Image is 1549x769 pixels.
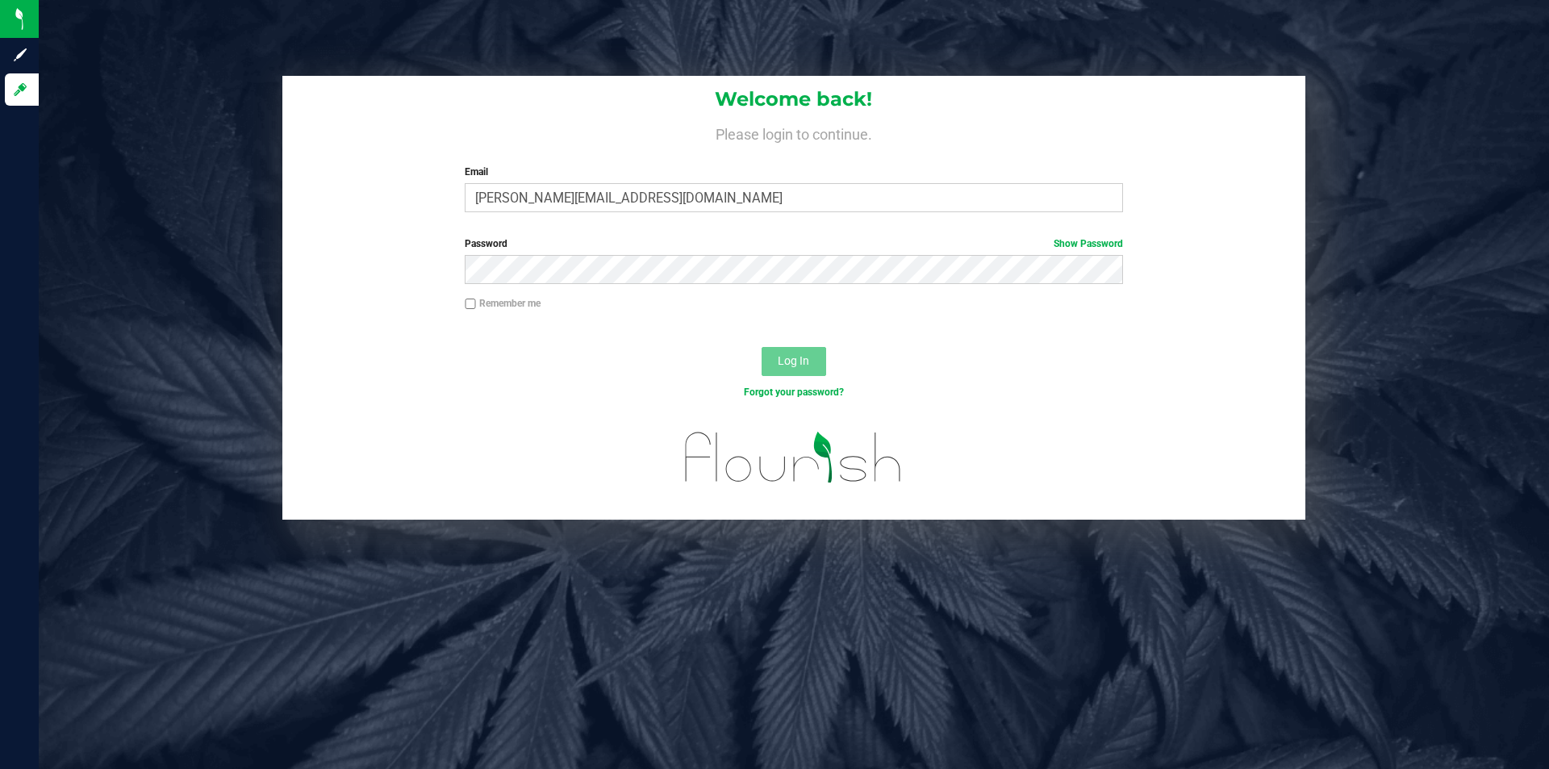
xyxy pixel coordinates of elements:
[666,416,921,499] img: flourish_logo.svg
[778,354,809,367] span: Log In
[282,89,1305,110] h1: Welcome back!
[282,123,1305,142] h4: Please login to continue.
[465,296,541,311] label: Remember me
[12,47,28,63] inline-svg: Sign up
[465,299,476,310] input: Remember me
[744,387,844,398] a: Forgot your password?
[762,347,826,376] button: Log In
[465,238,507,249] span: Password
[465,165,1122,179] label: Email
[1054,238,1123,249] a: Show Password
[12,81,28,98] inline-svg: Log in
